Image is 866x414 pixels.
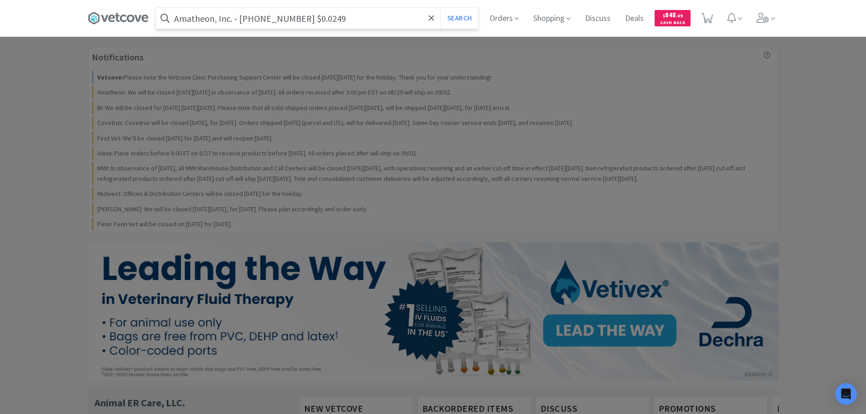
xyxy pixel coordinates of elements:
span: 848 [663,10,683,19]
span: Cash Back [660,20,685,26]
span: $ [663,13,665,19]
button: Search [441,8,478,29]
a: $848.89Cash Back [655,6,691,30]
div: Open Intercom Messenger [835,383,857,405]
a: Discuss [581,15,614,23]
input: Search by item, sku, manufacturer, ingredient, size... [156,8,478,29]
span: . 89 [676,13,683,19]
a: Deals [621,15,647,23]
